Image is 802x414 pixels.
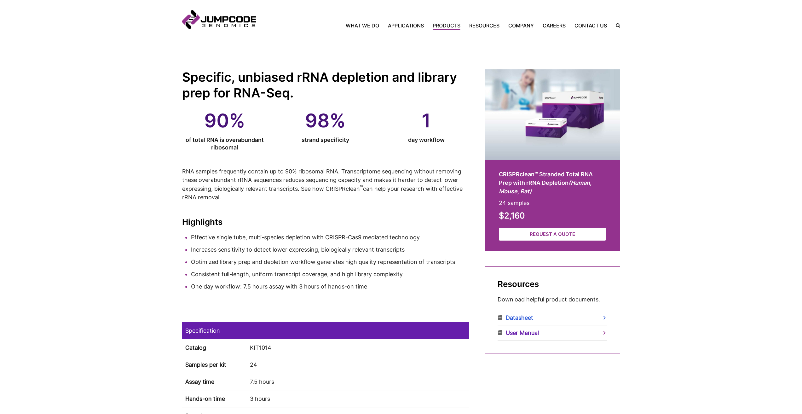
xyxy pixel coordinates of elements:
data-callout-description: of total RNA is overabundant ribosomal [182,136,267,151]
data-callout-description: strand specificity [283,136,368,144]
td: 3 hours [247,390,469,407]
p: 24 samples [499,199,606,207]
a: Datasheet [498,310,607,325]
th: Assay time [182,373,247,390]
li: Optimized library prep and depletion workflow generates high quality representation of transcripts [191,258,469,266]
label: Search the site. [611,23,620,28]
sup: ™ [360,185,363,190]
h2: Specific, unbiased rRNA depletion and library prep for RNA-Seq. [182,69,469,101]
td: KIT1014 [247,339,469,356]
th: Hands-on time [182,390,247,407]
th: Samples per kit [182,356,247,373]
strong: $2,160 [499,211,525,220]
li: Effective single tube, multi-species depletion with CRISPR-Cas9 mediated technology [191,233,469,242]
a: Applications [384,22,428,29]
a: What We Do [346,22,384,29]
a: Resources [465,22,504,29]
data-callout-value: 98% [283,111,368,130]
a: Company [504,22,538,29]
data-callout-value: 90% [182,111,267,130]
h2: Resources [498,279,607,289]
data-callout-value: 1 [384,111,469,130]
nav: Primary Navigation [256,22,611,29]
a: User Manual [498,325,607,340]
p: Download helpful product documents. [498,295,607,304]
a: Careers [538,22,570,29]
data-callout-description: day workflow [384,136,469,144]
li: Consistent full-length, uniform transcript coverage, and high library complexity [191,270,469,278]
li: One day workflow: 7.5 hours assay with 3 hours of hands-on time [191,282,469,291]
td: 7.5 hours [247,373,469,390]
li: Increases sensitivity to detect lower expressing, biologically relevant transcripts [191,245,469,254]
p: RNA samples frequently contain up to 90% ribosomal RNA. Transcriptome sequencing without removing... [182,167,469,201]
td: Specification [182,322,469,339]
a: Products [428,22,465,29]
td: 24 [247,356,469,373]
a: Request a Quote [499,228,606,241]
h2: CRISPRclean™ Stranded Total RNA Prep with rRNA Depletion [499,170,606,195]
em: (Human, Mouse, Rat) [499,179,591,195]
th: Catalog [182,339,247,356]
h2: Highlights [182,217,469,227]
a: Contact Us [570,22,611,29]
